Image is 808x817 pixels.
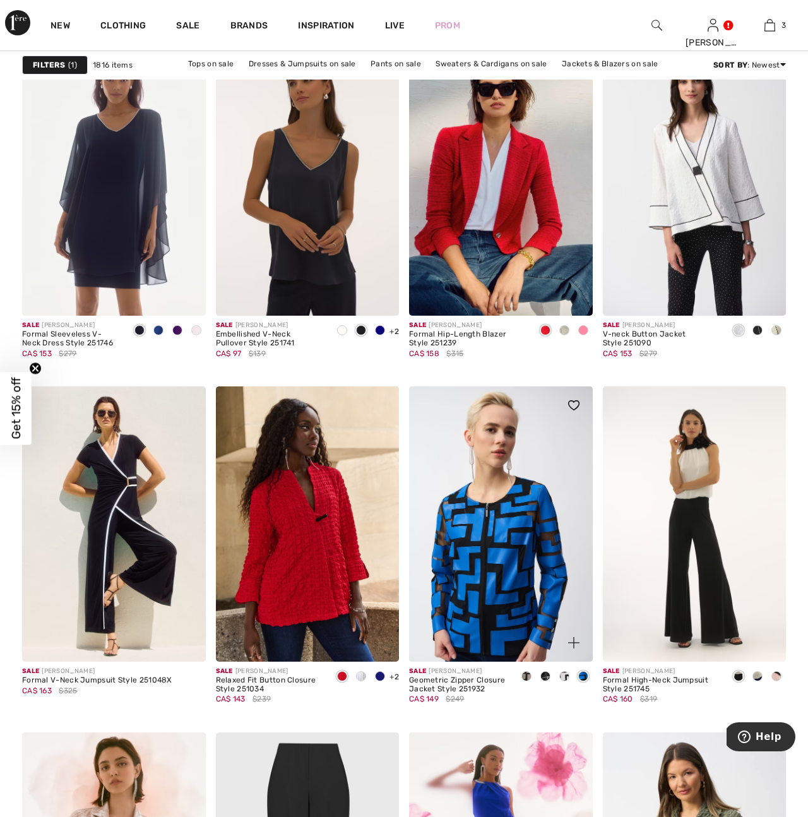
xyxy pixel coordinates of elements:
div: Vanilla 30 [352,667,371,688]
span: +2 [389,327,399,336]
div: [PERSON_NAME] [686,36,741,49]
div: White/Black [729,321,748,342]
button: Close teaser [29,362,42,375]
span: $239 [252,693,271,705]
div: Vanilla/Black [555,667,574,688]
span: $325 [59,685,77,696]
div: Quartz [187,321,206,342]
span: $319 [640,693,657,705]
div: Black/Black [536,667,555,688]
a: Clothing [100,20,146,33]
div: Coastal blue/black [574,667,593,688]
a: Tops on sale [182,56,241,72]
div: Radiant red [536,321,555,342]
a: 3 [742,18,797,33]
div: [PERSON_NAME] [22,667,172,676]
span: Sale [216,667,233,675]
div: Midnight Blue [371,667,389,688]
div: [PERSON_NAME] [603,321,720,330]
a: New [50,20,70,33]
span: CA$ 153 [603,349,633,358]
div: Radiant red [333,667,352,688]
img: My Bag [764,18,775,33]
span: CA$ 97 [216,349,242,358]
a: Skirts on sale [350,72,412,88]
strong: Sort By [713,61,747,69]
div: Relaxed Fit Button Closure Style 251034 [216,676,323,694]
div: Midnight Blue [130,321,149,342]
div: Midnight Blue [352,321,371,342]
div: Black/quartz [767,667,786,688]
div: Formal Sleeveless V-Neck Dress Style 251746 [22,330,120,348]
div: : Newest [713,59,786,71]
div: [PERSON_NAME] [409,321,526,330]
img: My Info [708,18,718,33]
div: Royal Sapphire 163 [149,321,168,342]
a: Brands [230,20,268,33]
span: Sale [22,667,39,675]
span: Get 15% off [9,378,23,439]
img: Formal Sleeveless V-Neck Dress Style 251746. Midnight Blue [22,40,206,316]
img: Relaxed Fit Button Closure Style 251034. Radiant red [216,386,400,662]
div: Off White [555,321,574,342]
a: Pants on sale [364,56,427,72]
img: search the website [651,18,662,33]
span: $279 [59,348,76,359]
div: [PERSON_NAME] [603,667,720,676]
a: Prom [435,19,460,32]
div: [PERSON_NAME] [22,321,120,330]
a: Sale [176,20,199,33]
div: Embellished V-Neck Pullover Style 251741 [216,330,323,348]
div: Royal Sapphire 163 [371,321,389,342]
span: CA$ 149 [409,695,439,703]
span: $315 [446,348,463,359]
img: Formal V-Neck Jumpsuit Style 251048X. Black/Vanilla [22,386,206,662]
span: CA$ 160 [603,695,633,703]
span: 3 [781,20,786,31]
div: Black/White [748,321,767,342]
span: CA$ 158 [409,349,439,358]
span: Sale [603,667,620,675]
img: Formal Hip-Length Blazer Style 251239. Radiant red [409,40,593,316]
a: Jackets & Blazers on sale [555,56,665,72]
a: Formal High-Neck Jumpsuit Style 251745. Black/Vanilla [603,386,787,662]
div: Formal V-Neck Jumpsuit Style 251048X [22,676,172,685]
img: Geometric Zipper Closure Jacket Style 251932. Moonstone/black [409,386,593,662]
img: plus_v2.svg [568,637,579,648]
span: +2 [389,672,399,681]
span: 1 [68,59,77,71]
a: Embellished V-Neck Pullover Style 251741. Black [216,40,400,316]
span: Sale [603,321,620,329]
span: Sale [409,321,426,329]
div: Formal Hip-Length Blazer Style 251239 [409,330,526,348]
iframe: Opens a widget where you can find more information [727,722,795,754]
a: Live [385,19,405,32]
div: Purple orchid [168,321,187,342]
div: [PERSON_NAME] [216,321,323,330]
a: Outerwear on sale [415,72,496,88]
img: heart_black_full.svg [568,400,579,410]
span: Sale [22,321,39,329]
span: $139 [249,348,266,359]
span: CA$ 163 [22,686,52,695]
div: V-neck Button Jacket Style 251090 [603,330,720,348]
span: Sale [409,667,426,675]
div: Midnight Blue/Vanilla [748,667,767,688]
span: Inspiration [298,20,354,33]
img: V-neck Button Jacket Style 251090. White/Black [603,40,787,316]
div: Vanilla 30 [333,321,352,342]
div: Moonstone/black [517,667,536,688]
span: 1816 items [93,59,133,71]
span: CA$ 153 [22,349,52,358]
div: [PERSON_NAME] [409,667,507,676]
img: 1ère Avenue [5,10,30,35]
span: $249 [446,693,464,705]
span: $279 [639,348,657,359]
a: Sweaters & Cardigans on sale [429,56,553,72]
a: Dresses & Jumpsuits on sale [242,56,362,72]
